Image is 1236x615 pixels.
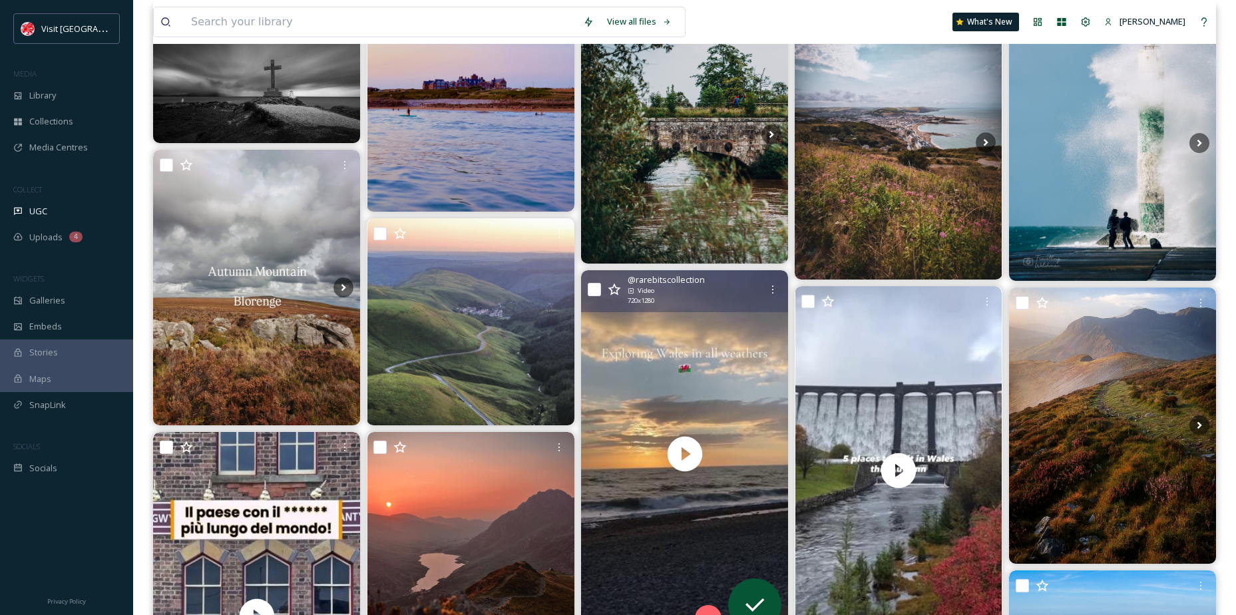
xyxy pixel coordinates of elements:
[47,592,86,608] a: Privacy Policy
[13,184,42,194] span: COLLECT
[367,5,574,212] img: Rest Bay radiance! 🌅 Golden sands, great surf, and sunsets that stop you in your tracks. Rest Bay...
[29,294,65,307] span: Galleries
[581,5,788,264] img: Dilynwch ddarn o Lwybr Clawdd Offa dros Gefn Digoll, gan fwynhau tawelwch Trefaldwyn ar hyd y ffo...
[47,597,86,606] span: Privacy Policy
[628,274,705,286] span: @ rarebitscollection
[184,7,576,37] input: Search your library
[29,115,73,128] span: Collections
[29,399,66,411] span: SnapLink
[1009,288,1216,564] img: Sunrises at Mynydd Mawr, reminding me why I love hiking and photography That 1am set off sure was...
[1098,9,1192,35] a: [PERSON_NAME]
[29,231,63,244] span: Uploads
[41,22,144,35] span: Visit [GEOGRAPHIC_DATA]
[21,22,35,35] img: Visit_Wales_logo.svg.png
[29,205,47,218] span: UGC
[29,346,58,359] span: Stories
[29,320,62,333] span: Embeds
[69,232,83,242] div: 4
[13,441,40,451] span: SOCIALS
[600,9,678,35] a: View all files
[1009,5,1216,281] img: Stormy days are heading our way 🙌 who loves a seaside escape and watching the waves crash in? 🙋‍♂...
[952,13,1019,31] a: What's New
[13,69,37,79] span: MEDIA
[13,274,44,284] span: WIDGETS
[628,296,654,306] span: 720 x 1280
[29,141,88,154] span: Media Centres
[29,89,56,102] span: Library
[29,462,57,475] span: Socials
[153,150,360,426] img: Even though heavy rain threatened, I thought I'd take a quick wander along the top paths of Blore...
[638,286,654,296] span: Video
[1120,15,1185,27] span: [PERSON_NAME]
[153,5,360,142] img: Ynys Llanddwyn #cymru #wales #ynysmon #anglesey #sea #coast #lighthouse #lighthousesofinstagram #...
[367,218,574,425] img: Yes, our coastline is absolutely beautiful - but have you seen our valleys too? 👀 Don’t miss out ...
[795,5,1002,280] img: Top view✨ #betweenflyingspacecrafts . . #wales #snowdonia #mountain #nature #uk #landscape #raw_c...
[29,373,51,385] span: Maps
